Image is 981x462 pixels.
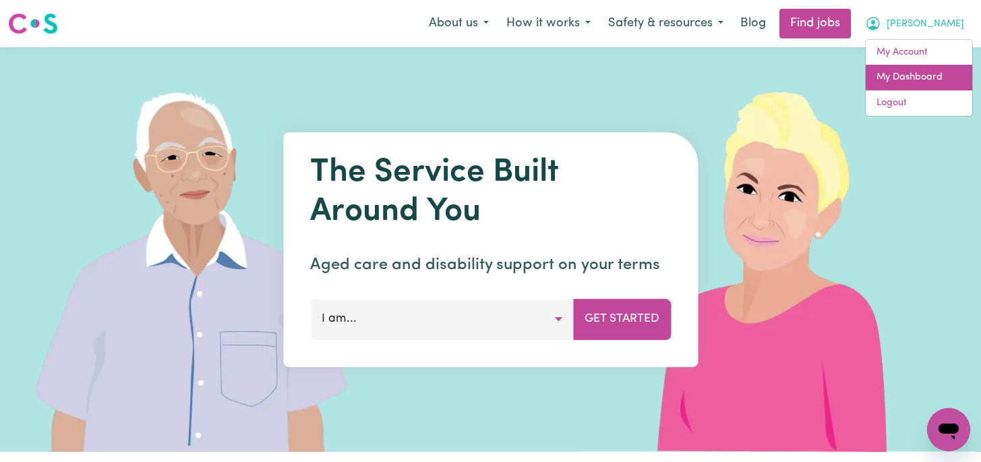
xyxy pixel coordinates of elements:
[866,90,972,116] a: Logout
[573,299,671,339] button: Get Started
[865,39,973,117] div: My Account
[420,9,498,38] button: About us
[779,9,851,38] a: Find jobs
[8,11,58,36] img: Careseekers logo
[8,8,58,39] a: Careseekers logo
[310,299,574,339] button: I am...
[927,408,970,451] iframe: Button to launch messaging window
[732,9,774,38] a: Blog
[310,253,671,277] p: Aged care and disability support on your terms
[599,9,732,38] button: Safety & resources
[887,17,964,32] span: [PERSON_NAME]
[866,65,972,90] a: My Dashboard
[866,40,972,65] a: My Account
[856,9,973,38] button: My Account
[498,9,599,38] button: How it works
[310,154,671,231] h1: The Service Built Around You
